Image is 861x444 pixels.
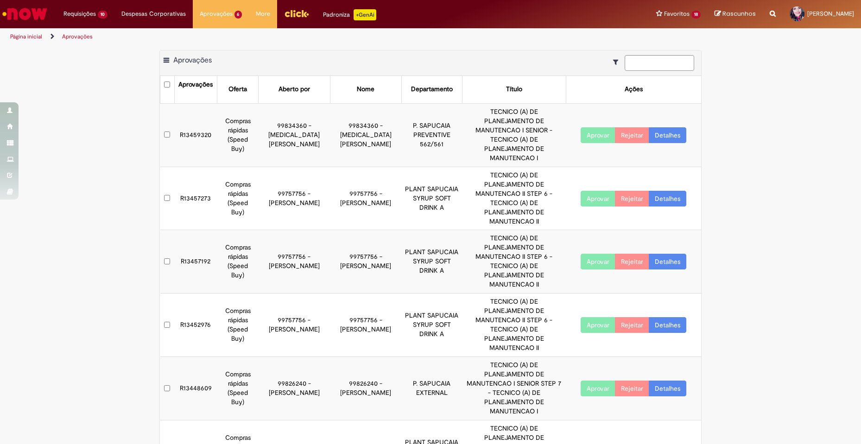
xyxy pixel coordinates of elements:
td: Compras rápidas (Speed Buy) [217,357,258,420]
td: 99757756 - [PERSON_NAME] [330,230,401,294]
td: TECNICO (A) DE PLANEJAMENTO DE MANUTENCAO I SENIOR - TECNICO (A) DE PLANEJAMENTO DE MANUTENCAO I [462,103,566,167]
button: Rejeitar [615,191,649,206]
a: Detalhes [649,381,686,396]
td: PLANT SAPUCAIA SYRUP SOFT DRINK A [401,230,462,294]
td: 99834360 - [MEDICAL_DATA][PERSON_NAME] [330,103,401,167]
td: PLANT SAPUCAIA SYRUP SOFT DRINK A [401,294,462,357]
span: 10 [98,11,108,19]
td: Compras rápidas (Speed Buy) [217,167,258,230]
td: TECNICO (A) DE PLANEJAMENTO DE MANUTENCAO II STEP 6 - TECNICO (A) DE PLANEJAMENTO DE MANUTENCAO II [462,294,566,357]
button: Aprovar [581,191,615,206]
div: Aberto por [279,85,310,94]
i: Mostrar filtros para: Suas Solicitações [613,59,623,65]
a: Rascunhos [715,10,756,19]
button: Aprovar [581,254,615,269]
div: Ações [625,85,643,94]
img: ServiceNow [1,5,49,23]
button: Aprovar [581,381,615,396]
div: Departamento [411,85,453,94]
span: [PERSON_NAME] [807,10,854,18]
span: Despesas Corporativas [121,9,186,19]
td: TECNICO (A) DE PLANEJAMENTO DE MANUTENCAO II STEP 6 - TECNICO (A) DE PLANEJAMENTO DE MANUTENCAO II [462,230,566,294]
td: 99826240 - [PERSON_NAME] [330,357,401,420]
a: Detalhes [649,127,686,143]
button: Rejeitar [615,381,649,396]
td: Compras rápidas (Speed Buy) [217,103,258,167]
td: Compras rápidas (Speed Buy) [217,294,258,357]
td: TECNICO (A) DE PLANEJAMENTO DE MANUTENCAO II STEP 6 - TECNICO (A) DE PLANEJAMENTO DE MANUTENCAO II [462,167,566,230]
td: 99757756 - [PERSON_NAME] [259,294,330,357]
span: 18 [691,11,701,19]
td: P. SAPUCAIA PREVENTIVE 562/561 [401,103,462,167]
td: R13448609 [174,357,217,420]
div: Oferta [228,85,247,94]
span: More [256,9,270,19]
td: Compras rápidas (Speed Buy) [217,230,258,294]
td: TECNICO (A) DE PLANEJAMENTO DE MANUTENCAO I SENIOR STEP 7 - TECNICO (A) DE PLANEJAMENTO DE MANUTE... [462,357,566,420]
td: R13459320 [174,103,217,167]
a: Aprovações [62,33,93,40]
td: R13457273 [174,167,217,230]
button: Rejeitar [615,317,649,333]
td: R13452976 [174,294,217,357]
td: 99757756 - [PERSON_NAME] [330,294,401,357]
span: Favoritos [664,9,690,19]
button: Rejeitar [615,127,649,143]
a: Detalhes [649,254,686,269]
div: Título [506,85,522,94]
td: 99826240 - [PERSON_NAME] [259,357,330,420]
td: 99757756 - [PERSON_NAME] [259,230,330,294]
span: Aprovações [173,56,212,65]
td: 99757756 - [PERSON_NAME] [259,167,330,230]
div: Aprovações [178,80,213,89]
a: Detalhes [649,317,686,333]
span: 6 [234,11,242,19]
a: Detalhes [649,191,686,206]
td: R13457192 [174,230,217,294]
span: Rascunhos [722,9,756,18]
a: Página inicial [10,33,42,40]
button: Rejeitar [615,254,649,269]
td: 99757756 - [PERSON_NAME] [330,167,401,230]
button: Aprovar [581,317,615,333]
img: click_logo_yellow_360x200.png [284,6,309,20]
div: Nome [357,85,374,94]
th: Aprovações [174,76,217,103]
span: Requisições [63,9,96,19]
td: PLANT SAPUCAIA SYRUP SOFT DRINK A [401,167,462,230]
td: 99834360 - [MEDICAL_DATA][PERSON_NAME] [259,103,330,167]
td: P. SAPUCAIA EXTERNAL [401,357,462,420]
ul: Trilhas de página [7,28,567,45]
div: Padroniza [323,9,376,20]
span: Aprovações [200,9,233,19]
p: +GenAi [354,9,376,20]
button: Aprovar [581,127,615,143]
